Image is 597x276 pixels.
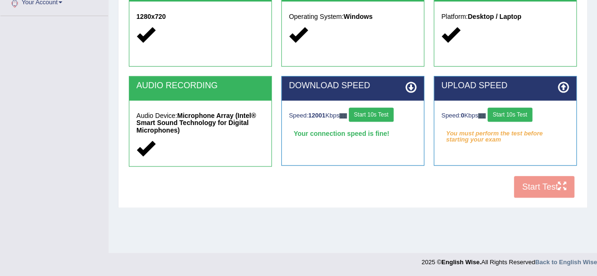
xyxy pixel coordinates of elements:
h2: DOWNLOAD SPEED [289,81,417,91]
h5: Audio Device: [136,112,264,134]
div: Your connection speed is fine! [289,126,417,141]
div: Speed: Kbps [441,108,569,124]
strong: Desktop / Laptop [468,13,521,20]
strong: 1280x720 [136,13,166,20]
img: ajax-loader-fb-connection.gif [478,113,486,118]
strong: 0 [461,112,464,119]
button: Start 10s Test [488,108,532,122]
h5: Platform: [441,13,569,20]
strong: English Wise. [441,259,481,266]
img: ajax-loader-fb-connection.gif [339,113,347,118]
strong: Windows [344,13,372,20]
button: Start 10s Test [349,108,394,122]
strong: 12001 [308,112,325,119]
em: You must perform the test before starting your exam [441,126,569,141]
div: 2025 © All Rights Reserved [421,253,597,267]
h5: Operating System: [289,13,417,20]
strong: Microphone Array (Intel® Smart Sound Technology for Digital Microphones) [136,112,256,134]
a: Back to English Wise [535,259,597,266]
h2: UPLOAD SPEED [441,81,569,91]
div: Speed: Kbps [289,108,417,124]
h2: AUDIO RECORDING [136,81,264,91]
